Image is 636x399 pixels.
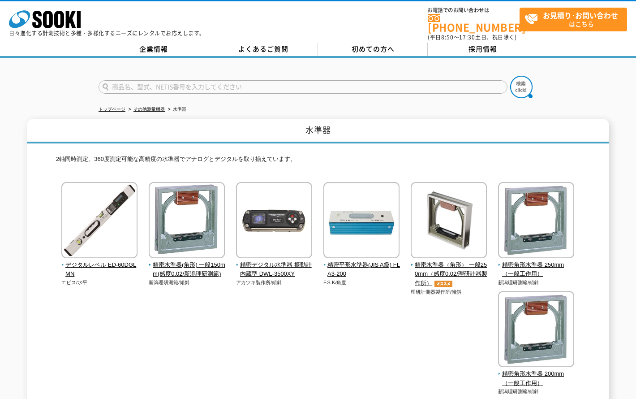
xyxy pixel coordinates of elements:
span: お電話でのお問い合わせは [428,8,520,13]
strong: お見積り･お問い合わせ [543,10,618,21]
img: 精密平形水準器(JIS A級) FLA3-200 [323,182,400,260]
a: 初めての方へ [318,43,428,56]
li: 水準器 [166,105,186,114]
p: F.S.K/角度 [323,279,400,286]
img: オススメ [432,281,455,287]
a: [PHONE_NUMBER] [428,14,520,32]
img: btn_search.png [510,76,533,98]
img: 精密水準器(角形) 一般150mm(感度0.02/新潟理研測範) [149,182,225,260]
span: 8:50 [441,33,454,41]
a: その他測量機器 [133,107,165,112]
p: 新潟理研測範/傾斜 [498,388,575,395]
p: アカツキ製作所/傾斜 [236,279,313,286]
p: 2軸同時測定、360度測定可能な高精度の水準器でアナログとデジタルを取り揃えています。 [56,155,580,169]
input: 商品名、型式、NETIS番号を入力してください [99,80,507,94]
span: 精密水準器(角形) 一般150mm(感度0.02/新潟理研測範) [149,260,225,279]
a: 精密デジタル水準器 振動計内蔵型 DWL-3500XY [236,252,313,279]
h1: 水準器 [27,119,609,143]
a: デジタルレベル ED-60DGLMN [61,252,138,279]
a: 企業情報 [99,43,208,56]
span: 精密水準器（角形） 一般250mm（感度0.02/理研計器製作所） [411,260,487,288]
img: デジタルレベル ED-60DGLMN [61,182,138,260]
a: 精密角形水準器 200mm（一般工作用） [498,361,575,388]
p: 理研計測器製作所/傾斜 [411,288,487,296]
p: エビス/水平 [61,279,138,286]
a: 精密水準器(角形) 一般150mm(感度0.02/新潟理研測範) [149,252,225,279]
a: 精密平形水準器(JIS A級) FLA3-200 [323,252,400,279]
span: デジタルレベル ED-60DGLMN [61,260,138,279]
img: 精密デジタル水準器 振動計内蔵型 DWL-3500XY [236,182,312,260]
img: 精密角形水準器 250mm（一般工作用） [498,182,574,260]
span: 精密デジタル水準器 振動計内蔵型 DWL-3500XY [236,260,313,279]
a: お見積り･お問い合わせはこちら [520,8,627,31]
p: 新潟理研測範/傾斜 [149,279,225,286]
span: 精密角形水準器 250mm（一般工作用） [498,260,575,279]
span: 17:30 [459,33,475,41]
a: トップページ [99,107,125,112]
a: 精密水準器（角形） 一般250mm（感度0.02/理研計器製作所）オススメ [411,252,487,288]
span: 精密角形水準器 200mm（一般工作用） [498,369,575,388]
span: 精密平形水準器(JIS A級) FLA3-200 [323,260,400,279]
img: 精密角形水準器 200mm（一般工作用） [498,291,574,369]
p: 新潟理研測範/傾斜 [498,279,575,286]
span: (平日 ～ 土日、祝日除く) [428,33,516,41]
img: 精密水準器（角形） 一般250mm（感度0.02/理研計器製作所） [411,182,487,260]
a: 精密角形水準器 250mm（一般工作用） [498,252,575,279]
a: 採用情報 [428,43,537,56]
p: 日々進化する計測技術と多種・多様化するニーズにレンタルでお応えします。 [9,30,205,36]
span: はこちら [524,8,627,30]
a: よくあるご質問 [208,43,318,56]
span: 初めての方へ [352,44,395,54]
